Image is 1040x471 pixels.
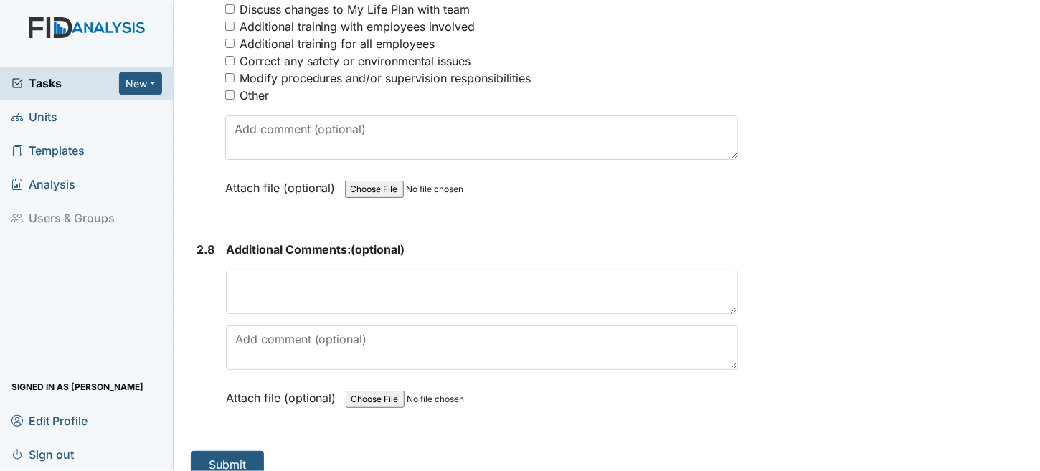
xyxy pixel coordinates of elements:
input: Additional training with employees involved [225,22,235,31]
span: Units [11,106,57,128]
div: Discuss changes to My Life Plan with team [240,1,471,18]
div: Correct any safety or environmental issues [240,52,471,70]
input: Correct any safety or environmental issues [225,56,235,65]
strong: (optional) [226,241,739,258]
span: Analysis [11,173,75,196]
a: Tasks [11,75,119,92]
input: Additional training for all employees [225,39,235,48]
button: New [119,72,162,95]
input: Other [225,90,235,100]
label: Attach file (optional) [226,381,342,406]
div: Modify procedures and/or supervision responsibilities [240,70,531,87]
span: Templates [11,140,85,162]
label: Attach file (optional) [225,171,341,196]
label: 2.8 [197,241,214,258]
span: Additional Comments: [226,242,351,257]
span: Sign out [11,443,74,465]
div: Additional training with employees involved [240,18,476,35]
div: Additional training for all employees [240,35,435,52]
input: Modify procedures and/or supervision responsibilities [225,73,235,82]
span: Signed in as [PERSON_NAME] [11,376,143,398]
span: Edit Profile [11,409,88,432]
div: Other [240,87,269,104]
input: Discuss changes to My Life Plan with team [225,4,235,14]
